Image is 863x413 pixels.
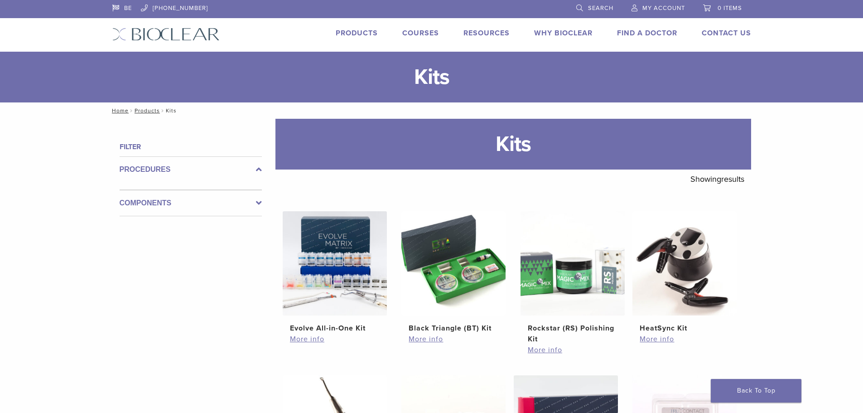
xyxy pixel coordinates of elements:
[129,108,135,113] span: /
[588,5,613,12] span: Search
[275,119,751,170] h1: Kits
[642,5,685,12] span: My Account
[409,323,498,334] h2: Black Triangle (BT) Kit
[283,211,387,316] img: Evolve All-in-One Kit
[409,334,498,345] a: More info
[401,211,506,316] img: Black Triangle (BT) Kit
[520,211,626,345] a: Rockstar (RS) Polishing KitRockstar (RS) Polishing Kit
[711,379,801,403] a: Back To Top
[463,29,510,38] a: Resources
[702,29,751,38] a: Contact Us
[640,334,729,345] a: More info
[521,211,625,316] img: Rockstar (RS) Polishing Kit
[282,211,388,334] a: Evolve All-in-One KitEvolve All-in-One Kit
[112,28,220,41] img: Bioclear
[632,211,737,316] img: HeatSync Kit
[106,102,758,119] nav: Kits
[120,198,262,209] label: Components
[718,5,742,12] span: 0 items
[402,29,439,38] a: Courses
[534,29,593,38] a: Why Bioclear
[120,164,262,175] label: Procedures
[401,211,506,334] a: Black Triangle (BT) KitBlack Triangle (BT) Kit
[336,29,378,38] a: Products
[290,334,380,345] a: More info
[528,345,617,355] a: More info
[617,29,677,38] a: Find A Doctor
[160,108,166,113] span: /
[640,323,729,334] h2: HeatSync Kit
[135,107,160,114] a: Products
[528,323,617,345] h2: Rockstar (RS) Polishing Kit
[690,170,744,189] p: Showing results
[109,107,129,114] a: Home
[632,211,738,334] a: HeatSync KitHeatSync Kit
[120,141,262,152] h4: Filter
[290,323,380,334] h2: Evolve All-in-One Kit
